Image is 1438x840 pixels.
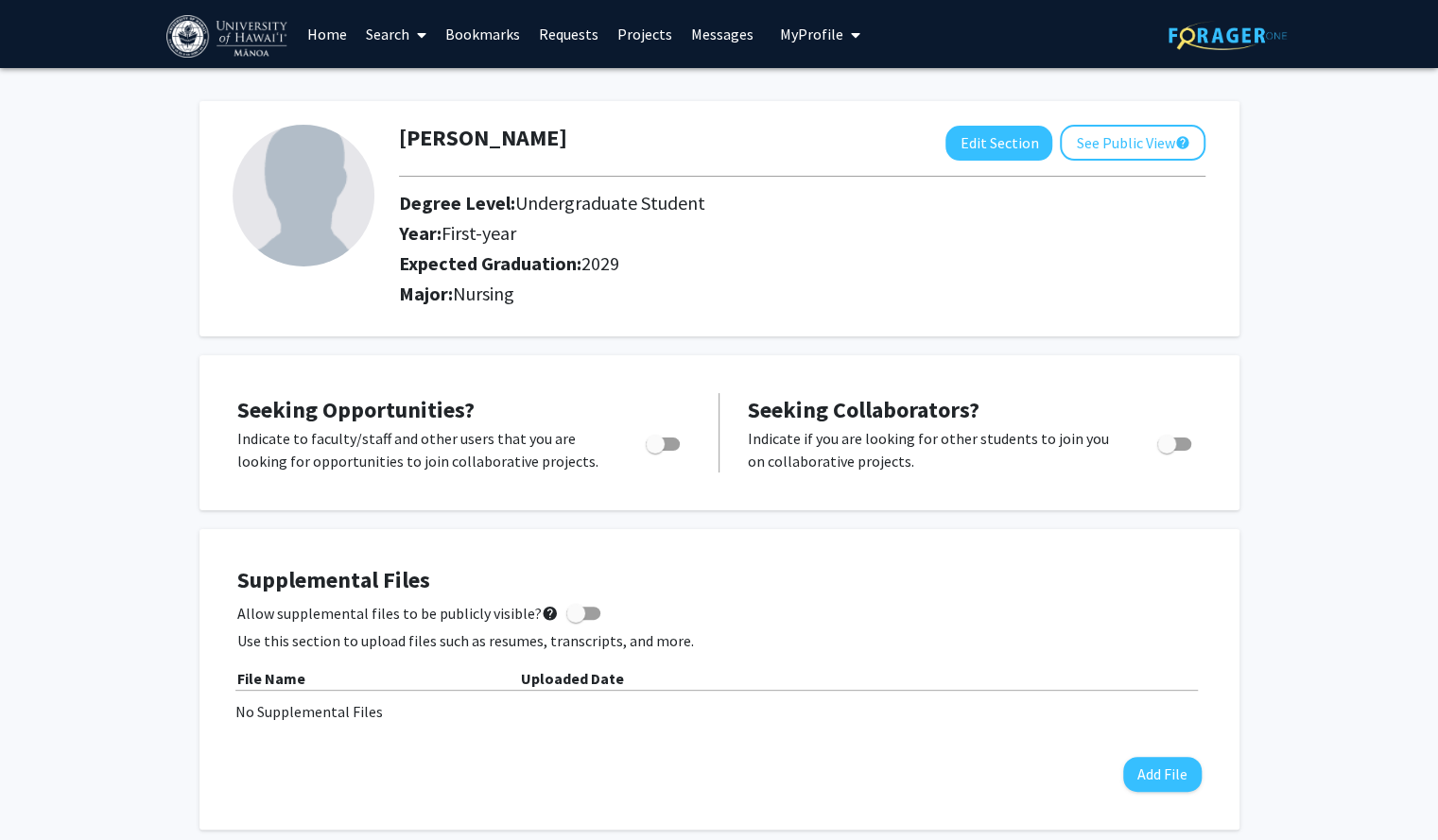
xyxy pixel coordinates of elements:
b: File Name [237,669,305,688]
p: Indicate if you are looking for other students to join you on collaborative projects. [748,427,1121,472]
span: Seeking Opportunities? [237,395,475,424]
mat-icon: help [542,602,559,625]
a: Projects [608,1,682,67]
img: Profile Picture [233,125,374,266]
button: Add File [1123,757,1202,792]
h1: [PERSON_NAME] [399,125,567,152]
a: Requests [529,1,608,67]
span: Nursing [453,282,514,305]
a: Search [356,1,436,67]
img: ForagerOne Logo [1169,21,1287,50]
button: See Public View [1060,125,1205,161]
h2: Year: [399,222,1100,245]
b: Uploaded Date [521,669,624,688]
p: Use this section to upload files such as resumes, transcripts, and more. [237,629,1202,652]
a: Home [298,1,356,67]
span: Allow supplemental files to be publicly visible? [237,602,559,625]
button: Edit Section [945,126,1052,161]
a: Bookmarks [436,1,529,67]
mat-icon: help [1174,131,1189,154]
iframe: Chat [14,755,80,826]
div: Toggle [1150,427,1202,455]
span: My Profile [780,25,843,43]
h2: Major: [399,283,1205,305]
span: 2029 [581,251,619,275]
h2: Degree Level: [399,192,1100,214]
span: First-year [442,221,516,245]
span: Seeking Collaborators? [748,395,979,424]
h2: Expected Graduation: [399,252,1100,275]
div: No Supplemental Files [235,700,1204,723]
p: Indicate to faculty/staff and other users that you are looking for opportunities to join collabor... [237,427,610,472]
h4: Supplemental Files [237,567,1202,594]
a: Messages [682,1,763,67]
img: University of Hawaiʻi at Mānoa Logo [166,15,291,58]
div: Toggle [638,427,690,455]
span: Undergraduate Student [515,191,705,214]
